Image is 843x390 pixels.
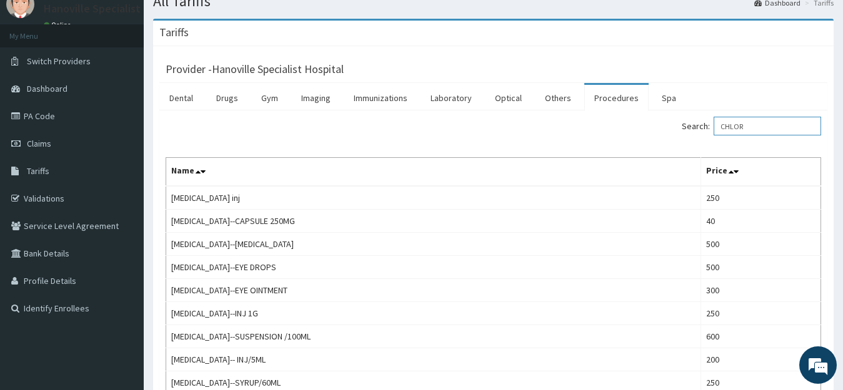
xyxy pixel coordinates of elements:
a: Spa [652,85,686,111]
td: [MEDICAL_DATA]-- INJ/5ML [166,348,701,371]
a: Online [44,21,74,29]
td: 250 [701,302,821,325]
a: Procedures [584,85,649,111]
a: Imaging [291,85,341,111]
label: Search: [682,117,821,135]
a: Gym [251,85,288,111]
span: Switch Providers [27,56,91,67]
input: Search: [714,117,821,135]
span: Claims [27,138,51,149]
a: Others [535,85,581,111]
td: [MEDICAL_DATA]--SUSPENSION /100ML [166,325,701,348]
a: Laboratory [421,85,482,111]
p: Hanoville Specialist Hospital [44,3,184,14]
td: [MEDICAL_DATA]--INJ 1G [166,302,701,325]
div: Chat with us now [65,70,210,86]
td: 40 [701,210,821,233]
th: Name [166,158,701,187]
th: Price [701,158,821,187]
textarea: Type your message and hit 'Enter' [6,258,238,302]
td: 300 [701,279,821,302]
td: 200 [701,348,821,371]
a: Optical [485,85,532,111]
h3: Tariffs [159,27,189,38]
img: d_794563401_company_1708531726252_794563401 [23,62,51,94]
div: Minimize live chat window [205,6,235,36]
a: Immunizations [344,85,417,111]
td: [MEDICAL_DATA]--EYE OINTMENT [166,279,701,302]
td: 600 [701,325,821,348]
a: Drugs [206,85,248,111]
h3: Provider - Hanoville Specialist Hospital [166,64,344,75]
span: Tariffs [27,165,49,177]
td: 500 [701,233,821,256]
td: 500 [701,256,821,279]
span: Dashboard [27,83,67,94]
span: We're online! [72,116,172,242]
td: [MEDICAL_DATA]--[MEDICAL_DATA] [166,233,701,256]
td: [MEDICAL_DATA] inj [166,186,701,210]
td: 250 [701,186,821,210]
td: [MEDICAL_DATA]--EYE DROPS [166,256,701,279]
td: [MEDICAL_DATA]--CAPSULE 250MG [166,210,701,233]
a: Dental [159,85,203,111]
